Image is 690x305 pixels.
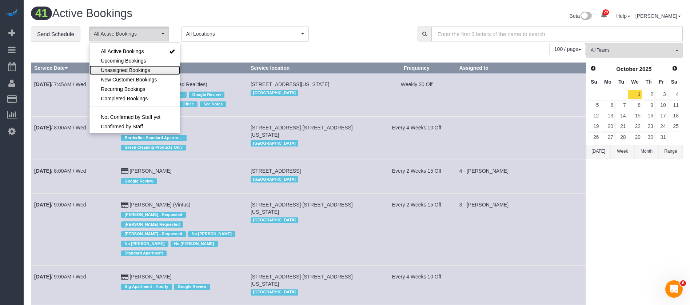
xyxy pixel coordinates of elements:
[31,7,351,20] h1: Active Bookings
[121,274,128,280] i: Credit Card Payment
[456,266,586,305] td: Assigned to
[34,202,51,208] b: [DATE]
[586,43,683,54] ol: All Teams
[31,73,118,117] td: Schedule date
[643,90,655,100] a: 2
[121,250,167,256] span: Standard Apartment
[101,123,143,130] span: Confirmed by Staff
[456,117,586,160] td: Assigned to
[247,266,377,305] td: Service location
[590,65,596,71] span: Prev
[34,202,86,208] a: [DATE]/ 9:00AM / Wed
[377,160,456,193] td: Frequency
[247,193,377,265] td: Service location
[377,193,456,265] td: Frequency
[580,12,592,21] img: New interface
[251,125,353,138] span: [STREET_ADDRESS] [STREET_ADDRESS][US_STATE]
[603,9,609,15] span: 29
[101,57,146,64] span: Upcoming Bookings
[377,117,456,160] td: Frequency
[377,266,456,305] td: Frequency
[251,81,330,87] span: [STREET_ADDRESS][US_STATE]
[31,193,118,265] td: Schedule date
[251,139,374,148] div: Location
[118,266,247,305] td: Customer
[182,27,309,41] button: All Locations
[670,64,680,74] a: Next
[601,111,614,121] a: 13
[597,7,611,23] a: 29
[31,63,118,73] th: Service Date
[34,168,51,174] b: [DATE]
[94,30,160,37] span: All Active Bookings
[101,48,144,55] span: All Active Bookings
[101,95,148,102] span: Completed Bookings
[659,145,683,158] button: Range
[4,7,19,17] a: Automaid Logo
[655,90,667,100] a: 3
[456,73,586,117] td: Assigned to
[628,132,642,142] a: 29
[121,284,172,290] span: Big Apartment - Hourly
[34,168,86,174] a: [DATE]/ 8:00AM / Wed
[601,122,614,132] a: 20
[251,288,374,297] div: Location
[628,90,642,100] a: 1
[118,193,247,265] td: Customer
[189,92,225,97] span: Google Review
[121,135,187,141] span: Borderline Standard Apartment
[588,122,600,132] a: 19
[588,132,600,142] a: 26
[604,79,611,85] span: Monday
[188,231,235,237] span: No [PERSON_NAME]
[668,111,680,121] a: 18
[200,101,226,107] span: See Notes
[635,145,659,158] button: Month
[129,202,190,208] a: [PERSON_NAME] (Vintus)
[456,63,586,73] th: Assigned to
[671,79,677,85] span: Saturday
[588,64,598,74] a: Prev
[665,280,683,298] iframe: Intercom live chat
[34,125,51,131] b: [DATE]
[251,140,298,146] span: [GEOGRAPHIC_DATA]
[601,132,614,142] a: 27
[610,145,634,158] button: Week
[118,160,247,193] td: Customer
[251,274,353,287] span: [STREET_ADDRESS] [STREET_ADDRESS][US_STATE]
[643,132,655,142] a: 30
[635,13,681,19] a: [PERSON_NAME]
[377,63,456,73] th: Frequency
[251,168,301,174] span: [STREET_ADDRESS]
[174,284,210,290] span: Google Review
[456,160,586,193] td: Assigned to
[550,43,586,55] button: 100 / page
[668,100,680,110] a: 11
[672,65,678,71] span: Next
[31,27,80,42] a: Send Schedule
[643,111,655,121] a: 16
[247,73,377,117] td: Service location
[586,43,683,58] button: All Teams
[247,160,377,193] td: Service location
[129,168,171,174] a: [PERSON_NAME]
[121,169,128,174] i: Credit Card Payment
[89,27,169,41] button: All Active Bookings
[118,117,247,160] td: Customer
[171,241,218,246] span: No [PERSON_NAME]
[377,73,456,117] td: Frequency
[31,160,118,193] td: Schedule date
[251,88,374,97] div: Location
[655,100,667,110] a: 10
[628,100,642,110] a: 8
[570,13,592,19] a: Beta
[616,13,630,19] a: Help
[643,122,655,132] a: 23
[628,111,642,121] a: 15
[251,289,298,295] span: [GEOGRAPHIC_DATA]
[121,145,187,151] span: Green Cleaning Products Only
[118,73,247,117] td: Customer
[121,231,186,237] span: [PERSON_NAME] - Requested
[129,274,171,280] a: [PERSON_NAME]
